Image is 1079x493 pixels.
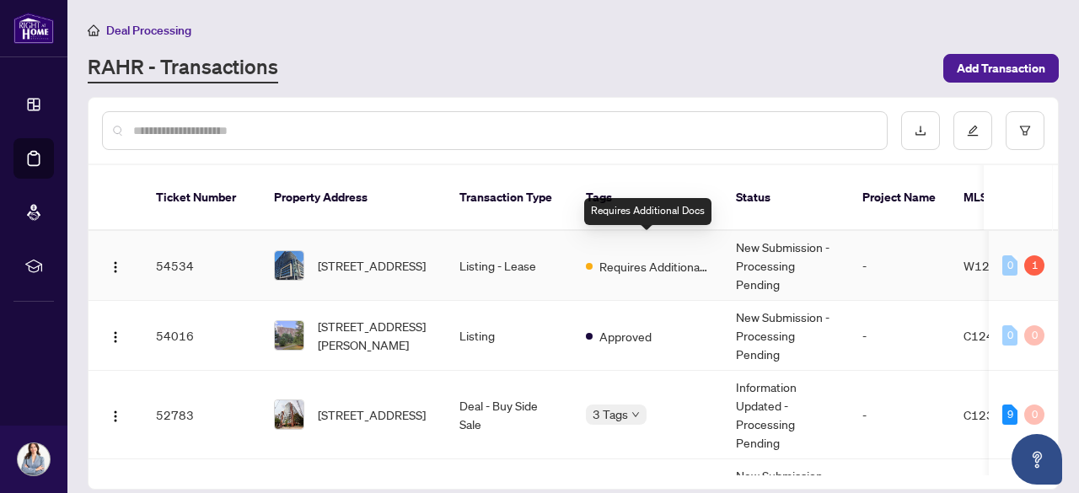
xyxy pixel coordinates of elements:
span: Requires Additional Docs [599,257,709,276]
img: Profile Icon [18,443,50,475]
th: Ticket Number [142,165,260,231]
button: filter [1006,111,1044,150]
div: 0 [1024,325,1044,346]
th: Property Address [260,165,446,231]
a: RAHR - Transactions [88,53,278,83]
span: C12416791 [964,328,1032,343]
div: Requires Additional Docs [584,198,711,225]
td: Deal - Buy Side Sale [446,371,572,459]
span: filter [1019,125,1031,137]
td: Listing - Lease [446,231,572,301]
td: New Submission - Processing Pending [722,231,849,301]
span: Add Transaction [957,55,1045,82]
button: edit [953,111,992,150]
img: thumbnail-img [275,251,303,280]
button: Add Transaction [943,54,1059,83]
span: Deal Processing [106,23,191,38]
button: Open asap [1012,434,1062,485]
td: - [849,231,950,301]
span: [STREET_ADDRESS] [318,256,426,275]
th: MLS # [950,165,1051,231]
th: Tags [572,165,722,231]
td: Information Updated - Processing Pending [722,371,849,459]
button: Logo [102,252,129,279]
span: down [631,410,640,419]
span: [STREET_ADDRESS] [318,405,426,424]
span: Approved [599,327,652,346]
span: 3 Tags [593,405,628,424]
th: Status [722,165,849,231]
img: Logo [109,410,122,423]
img: Logo [109,330,122,344]
span: [STREET_ADDRESS][PERSON_NAME] [318,317,432,354]
img: thumbnail-img [275,321,303,350]
td: New Submission - Processing Pending [722,301,849,371]
span: download [915,125,926,137]
span: W12422819 [964,258,1035,273]
td: - [849,371,950,459]
td: - [849,301,950,371]
div: 0 [1024,405,1044,425]
div: 1 [1024,255,1044,276]
button: download [901,111,940,150]
div: 9 [1002,405,1017,425]
div: 0 [1002,325,1017,346]
td: 54534 [142,231,260,301]
span: edit [967,125,979,137]
span: home [88,24,99,36]
button: Logo [102,401,129,428]
td: 54016 [142,301,260,371]
th: Transaction Type [446,165,572,231]
img: logo [13,13,54,44]
button: Logo [102,322,129,349]
img: Logo [109,260,122,274]
th: Project Name [849,165,950,231]
div: 0 [1002,255,1017,276]
img: thumbnail-img [275,400,303,429]
td: Listing [446,301,572,371]
td: 52783 [142,371,260,459]
span: C12362163 [964,407,1032,422]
